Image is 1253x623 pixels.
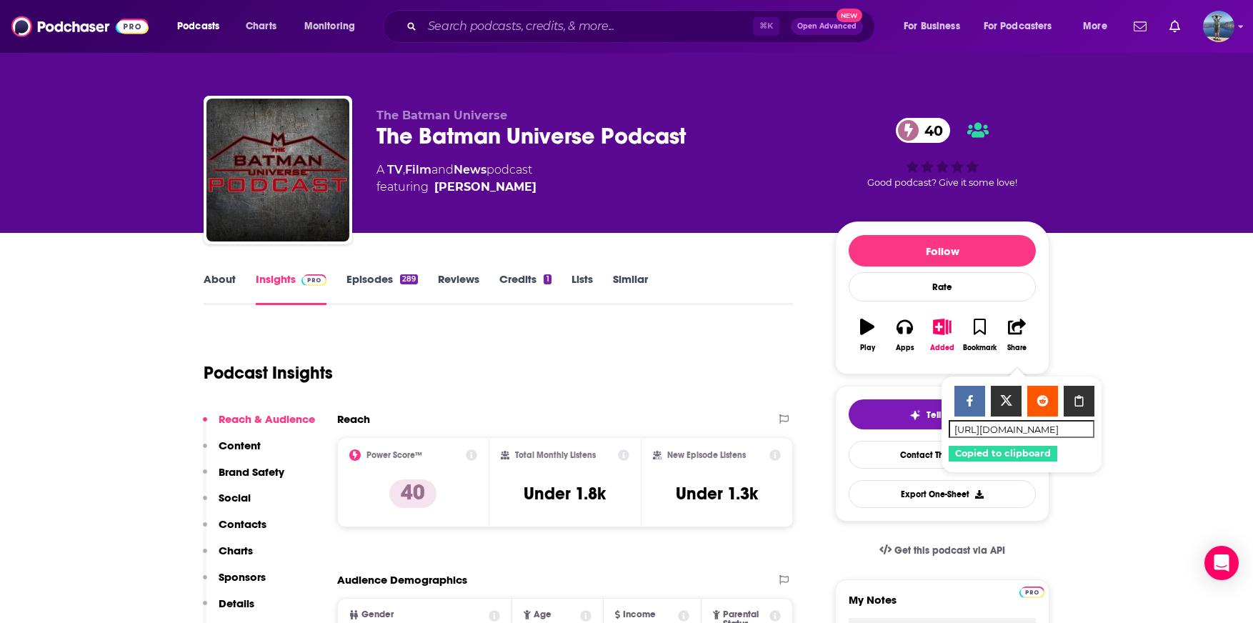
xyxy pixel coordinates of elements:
[849,593,1036,618] label: My Notes
[499,272,551,305] a: Credits1
[1027,386,1058,417] a: Share on Reddit
[304,16,355,36] span: Monitoring
[361,610,394,619] span: Gender
[949,446,1057,462] button: Copied to clipboard
[337,573,467,587] h2: Audience Demographics
[961,309,998,361] button: Bookmark
[930,344,954,352] div: Added
[219,597,254,610] p: Details
[1203,11,1234,42] span: Logged in as matt44812
[924,309,961,361] button: Added
[849,399,1036,429] button: tell me why sparkleTell Me Why
[667,450,746,460] h2: New Episode Listens
[376,179,536,196] span: featuring
[236,15,285,38] a: Charts
[219,570,266,584] p: Sponsors
[1064,386,1094,417] a: Copy Link
[396,10,889,43] div: Search podcasts, credits, & more...
[438,272,479,305] a: Reviews
[896,118,950,143] a: 40
[203,597,254,623] button: Details
[203,465,284,492] button: Brand Safety
[849,272,1036,301] div: Rate
[203,517,266,544] button: Contacts
[894,544,1005,557] span: Get this podcast via API
[256,272,326,305] a: InsightsPodchaser Pro
[1007,344,1027,352] div: Share
[400,274,418,284] div: 289
[571,272,593,305] a: Lists
[203,570,266,597] button: Sponsors
[204,272,236,305] a: About
[422,15,753,38] input: Search podcasts, credits, & more...
[1083,16,1107,36] span: More
[886,309,923,361] button: Apps
[403,163,405,176] span: ,
[791,18,863,35] button: Open AdvancedNew
[860,344,875,352] div: Play
[346,272,418,305] a: Episodes289
[1204,546,1239,580] div: Open Intercom Messenger
[1073,15,1125,38] button: open menu
[1019,587,1044,598] img: Podchaser Pro
[613,272,648,305] a: Similar
[909,409,921,421] img: tell me why sparkle
[219,491,251,504] p: Social
[797,23,857,30] span: Open Advanced
[849,235,1036,266] button: Follow
[835,109,1049,197] div: 40Good podcast? Give it some love!
[753,17,779,36] span: ⌘ K
[203,439,261,465] button: Content
[623,610,656,619] span: Income
[1164,14,1186,39] a: Show notifications dropdown
[1128,14,1152,39] a: Show notifications dropdown
[974,15,1073,38] button: open menu
[927,409,976,421] span: Tell Me Why
[294,15,374,38] button: open menu
[246,16,276,36] span: Charts
[984,16,1052,36] span: For Podcasters
[904,16,960,36] span: For Business
[301,274,326,286] img: Podchaser Pro
[219,465,284,479] p: Brand Safety
[11,13,149,40] img: Podchaser - Follow, Share and Rate Podcasts
[167,15,238,38] button: open menu
[206,99,349,241] a: The Batman Universe Podcast
[534,610,551,619] span: Age
[219,544,253,557] p: Charts
[405,163,431,176] a: Film
[868,533,1017,568] a: Get this podcast via API
[849,309,886,361] button: Play
[999,309,1036,361] button: Share
[376,161,536,196] div: A podcast
[954,386,985,417] a: Share on Facebook
[203,412,315,439] button: Reach & Audience
[434,179,536,196] a: Dustin Fritschel
[454,163,486,176] a: News
[849,480,1036,508] button: Export One-Sheet
[431,163,454,176] span: and
[177,16,219,36] span: Podcasts
[544,274,551,284] div: 1
[837,9,862,22] span: New
[1203,11,1234,42] img: User Profile
[389,479,436,508] p: 40
[387,163,403,176] a: TV
[676,483,758,504] h3: Under 1.3k
[219,517,266,531] p: Contacts
[867,177,1017,188] span: Good podcast? Give it some love!
[849,441,1036,469] a: Contact This Podcast
[204,362,333,384] h1: Podcast Insights
[203,544,253,570] button: Charts
[991,386,1022,417] a: Share on X/Twitter
[366,450,422,460] h2: Power Score™
[515,450,596,460] h2: Total Monthly Listens
[894,15,978,38] button: open menu
[376,109,507,122] span: The Batman Universe
[337,412,370,426] h2: Reach
[963,344,997,352] div: Bookmark
[219,412,315,426] p: Reach & Audience
[219,439,261,452] p: Content
[524,483,606,504] h3: Under 1.8k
